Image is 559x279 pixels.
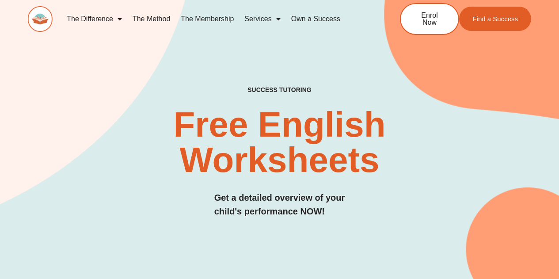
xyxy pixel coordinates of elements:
nav: Menu [61,9,371,29]
a: Services [239,9,285,29]
h3: Get a detailed overview of your child's performance NOW! [214,191,345,218]
a: The Membership [175,9,239,29]
span: Find a Success [472,15,518,22]
a: The Difference [61,9,127,29]
a: Own a Success [286,9,346,29]
h2: Free English Worksheets​ [114,107,445,178]
h4: SUCCESS TUTORING​ [205,86,354,94]
a: The Method [127,9,175,29]
span: Enrol Now [414,12,445,26]
a: Find a Success [459,7,531,31]
a: Enrol Now [400,3,459,35]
